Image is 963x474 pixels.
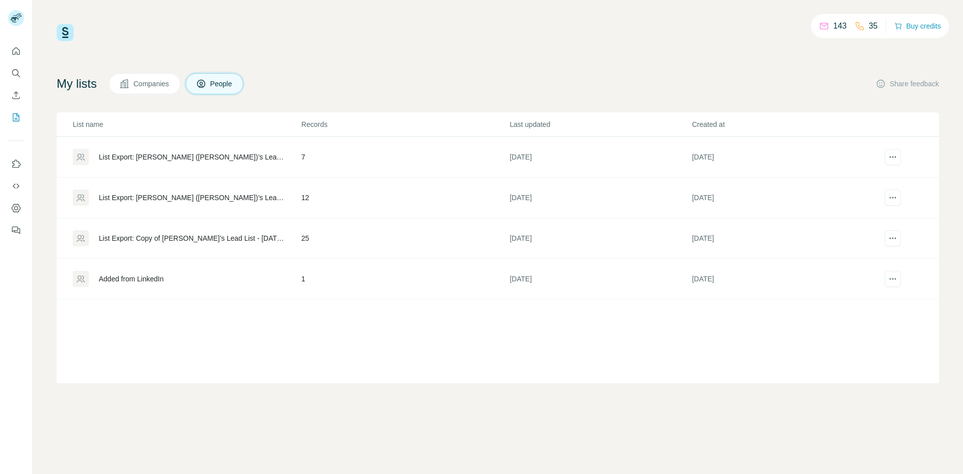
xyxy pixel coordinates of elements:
[692,218,874,259] td: [DATE]
[8,155,24,173] button: Use Surfe on LinkedIn
[8,221,24,239] button: Feedback
[99,274,164,284] div: Added from LinkedIn
[509,259,691,299] td: [DATE]
[692,259,874,299] td: [DATE]
[73,119,300,129] p: List name
[869,20,878,32] p: 35
[833,20,847,32] p: 143
[57,24,74,41] img: Surfe Logo
[210,79,233,89] span: People
[301,119,509,129] p: Records
[509,137,691,178] td: [DATE]
[692,137,874,178] td: [DATE]
[692,178,874,218] td: [DATE]
[876,79,939,89] button: Share feedback
[8,108,24,126] button: My lists
[8,42,24,60] button: Quick start
[894,19,941,33] button: Buy credits
[8,86,24,104] button: Enrich CSV
[509,218,691,259] td: [DATE]
[885,149,901,165] button: actions
[301,137,509,178] td: 7
[301,178,509,218] td: 12
[8,64,24,82] button: Search
[885,230,901,246] button: actions
[99,233,284,243] div: List Export: Copy of [PERSON_NAME]’s Lead List - [DATE] 12:27
[8,199,24,217] button: Dashboard
[509,178,691,218] td: [DATE]
[692,119,873,129] p: Created at
[885,271,901,287] button: actions
[301,259,509,299] td: 1
[99,152,284,162] div: List Export: [PERSON_NAME] ([PERSON_NAME])’s Lead List - [DATE] 11:45
[510,119,691,129] p: Last updated
[885,190,901,206] button: actions
[301,218,509,259] td: 25
[8,177,24,195] button: Use Surfe API
[57,76,97,92] h4: My lists
[99,193,284,203] div: List Export: [PERSON_NAME] ([PERSON_NAME])’s Lead List - [DATE] 11:44
[133,79,170,89] span: Companies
